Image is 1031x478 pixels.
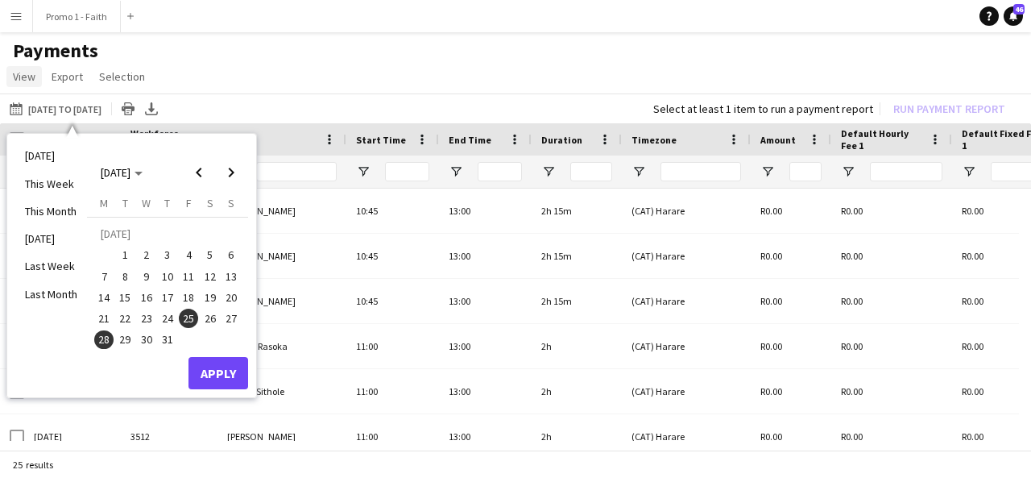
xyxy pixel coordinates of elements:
li: This Week [15,170,87,197]
button: 22-07-2025 [114,308,135,329]
app-action-btn: Export XLSX [142,99,161,118]
div: 3512 [121,414,217,459]
input: Start Time Filter Input [385,162,429,181]
span: 1 [116,245,135,264]
span: 20 [222,288,241,307]
div: 13:00 [439,324,532,368]
span: S [207,196,213,210]
app-action-btn: Print [118,99,138,118]
a: 46 [1004,6,1023,26]
div: 13:00 [439,414,532,459]
div: 10:45 [346,234,439,278]
div: [DATE] [24,414,121,459]
span: 14 [94,288,114,307]
div: (CAT) Harare [622,189,751,233]
button: 17-07-2025 [157,287,178,308]
button: 14-07-2025 [93,287,114,308]
div: 11:00 [346,414,439,459]
span: 18 [179,288,198,307]
button: 29-07-2025 [114,329,135,350]
li: [DATE] [15,225,87,252]
div: R0.00 [831,369,952,414]
span: 21 [94,309,114,328]
div: (CAT) Harare [622,414,751,459]
button: 24-07-2025 [157,308,178,329]
div: R0.00 [831,234,952,278]
input: Name Filter Input [256,162,337,181]
a: Export [45,66,89,87]
span: T [122,196,128,210]
button: 06-07-2025 [221,244,242,265]
button: 25-07-2025 [178,308,199,329]
span: [PERSON_NAME] [227,430,296,443]
div: 2h 15m [532,279,622,323]
li: This Month [15,197,87,225]
button: 20-07-2025 [221,287,242,308]
button: Next month [215,156,247,189]
span: R0.00 [760,295,782,307]
span: 15 [116,288,135,307]
button: Open Filter Menu [841,164,855,179]
button: 04-07-2025 [178,244,199,265]
button: 09-07-2025 [136,265,157,286]
span: View [13,69,35,84]
span: 25 [179,309,198,328]
button: Open Filter Menu [631,164,646,179]
button: 07-07-2025 [93,265,114,286]
input: Default Hourly Fee 1 Filter Input [870,162,942,181]
button: Open Filter Menu [760,164,775,179]
span: [PERSON_NAME] [227,205,296,217]
span: 2 [137,245,156,264]
span: Selection [99,69,145,84]
span: 46 [1013,4,1025,15]
span: Export [52,69,83,84]
td: [DATE] [93,223,242,244]
span: 11 [179,267,198,286]
span: 13 [222,267,241,286]
span: [PERSON_NAME] [227,250,296,262]
div: (CAT) Harare [622,279,751,323]
button: 03-07-2025 [157,244,178,265]
span: 8 [116,267,135,286]
div: 10:45 [346,189,439,233]
button: Promo 1 - Faith [33,1,121,32]
button: 12-07-2025 [199,265,220,286]
div: 2h 15m [532,234,622,278]
span: 29 [116,330,135,350]
div: R0.00 [831,279,952,323]
button: Open Filter Menu [449,164,463,179]
span: Workforce ID [130,127,188,152]
span: Start Time [356,134,406,146]
span: S [228,196,234,210]
span: 16 [137,288,156,307]
div: (CAT) Harare [622,324,751,368]
button: Open Filter Menu [541,164,556,179]
div: R0.00 [831,414,952,459]
span: 22 [116,309,135,328]
li: Last Month [15,281,87,308]
button: 21-07-2025 [93,308,114,329]
span: 28 [94,330,114,350]
span: 12 [201,267,220,286]
span: 24 [158,309,177,328]
span: R0.00 [760,205,782,217]
div: 10:45 [346,279,439,323]
span: R0.00 [760,430,782,443]
span: 10 [158,267,177,286]
span: 5 [201,245,220,264]
span: 31 [158,330,177,350]
span: Refilwe Rasoka [227,340,288,352]
span: W [142,196,151,210]
button: 11-07-2025 [178,265,199,286]
button: 19-07-2025 [199,287,220,308]
div: R0.00 [831,324,952,368]
input: Amount Filter Input [789,162,822,181]
span: 6 [222,245,241,264]
button: 23-07-2025 [136,308,157,329]
li: Last Week [15,252,87,280]
button: 31-07-2025 [157,329,178,350]
a: Selection [93,66,151,87]
div: 13:00 [439,369,532,414]
span: 3 [158,245,177,264]
span: R0.00 [760,385,782,397]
